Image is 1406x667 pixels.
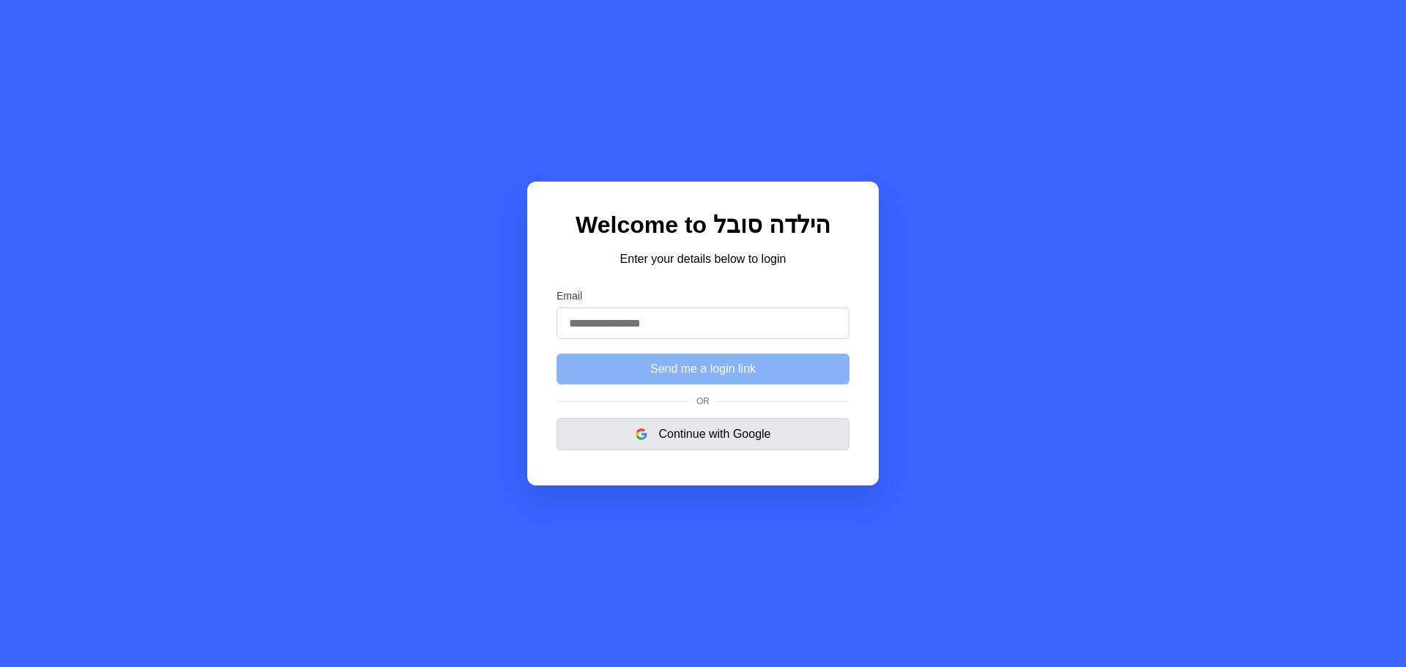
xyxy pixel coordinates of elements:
[557,290,849,302] label: Email
[557,211,849,239] h1: Welcome to הילדה סובל
[636,428,647,440] img: google logo
[557,418,849,450] button: Continue with Google
[557,354,849,384] button: Send me a login link
[557,250,849,268] p: Enter your details below to login
[691,396,715,406] span: Or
